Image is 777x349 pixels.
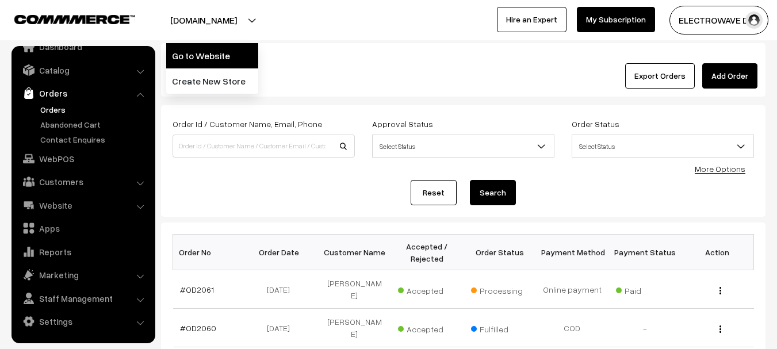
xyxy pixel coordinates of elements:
span: Accepted [398,282,456,297]
td: [PERSON_NAME] [318,270,391,309]
button: ELECTROWAVE DE… [669,6,768,34]
img: user [745,11,763,29]
a: COMMMERCE [14,11,115,25]
span: Select Status [572,135,754,158]
th: Payment Method [536,235,608,270]
a: More Options [695,164,745,174]
a: Contact Enquires [37,133,151,145]
th: Payment Status [608,235,681,270]
span: Select Status [372,135,554,158]
a: Apps [14,218,151,239]
label: Approval Status [372,118,433,130]
span: Paid [616,282,673,297]
a: My Subscription [577,7,655,32]
td: [DATE] [246,309,318,347]
a: Orders [14,83,151,103]
a: Settings [14,311,151,332]
img: Menu [719,287,721,294]
th: Order Status [464,235,536,270]
a: Go to Website [166,43,258,68]
a: Dashboard [14,36,151,57]
a: #OD2061 [180,285,214,294]
img: Menu [719,325,721,333]
th: Order Date [246,235,318,270]
label: Order Id / Customer Name, Email, Phone [173,118,322,130]
span: Fulfilled [471,320,529,335]
button: [DOMAIN_NAME] [130,6,277,34]
button: Export Orders [625,63,695,89]
a: Staff Management [14,288,151,309]
td: Online payment [536,270,608,309]
th: Order No [173,235,246,270]
span: Accepted [398,320,456,335]
span: Processing [471,282,529,297]
a: WebPOS [14,148,151,169]
a: Reset [411,180,457,205]
a: Marketing [14,264,151,285]
th: Action [681,235,753,270]
button: Search [470,180,516,205]
td: [PERSON_NAME] [318,309,391,347]
a: Create New Store [166,68,258,94]
td: COD [536,309,608,347]
a: #OD2060 [180,323,216,333]
span: Select Status [572,136,753,156]
th: Accepted / Rejected [391,235,463,270]
a: Abandoned Cart [37,118,151,131]
a: Add Order [702,63,757,89]
a: Website [14,195,151,216]
a: Orders [37,103,151,116]
img: COMMMERCE [14,15,135,24]
h2: Orders [169,67,354,85]
a: Catalog [14,60,151,80]
a: Reports [14,241,151,262]
td: [DATE] [246,270,318,309]
a: Hire an Expert [497,7,567,32]
td: - [608,309,681,347]
label: Order Status [572,118,619,130]
input: Order Id / Customer Name / Customer Email / Customer Phone [173,135,355,158]
div: / [169,51,757,63]
a: Customers [14,171,151,192]
span: Select Status [373,136,554,156]
th: Customer Name [318,235,391,270]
